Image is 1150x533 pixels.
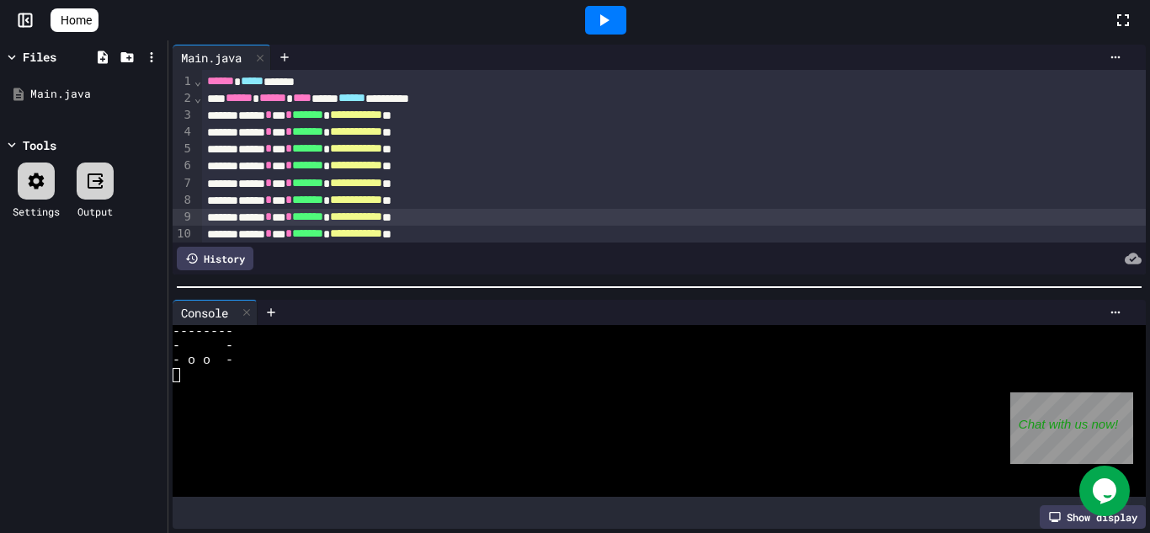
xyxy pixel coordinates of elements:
div: 8 [173,192,194,209]
span: -------- [173,325,233,339]
div: Console [173,304,237,322]
a: Home [51,8,98,32]
div: 1 [173,73,194,90]
div: History [177,247,253,270]
div: Show display [1040,505,1146,529]
span: Fold line [194,74,202,88]
div: Console [173,300,258,325]
div: 5 [173,141,194,157]
div: 10 [173,226,194,243]
div: Main.java [173,49,250,67]
div: Main.java [30,86,162,103]
div: 2 [173,90,194,107]
span: - o o - [173,354,233,368]
iframe: chat widget [1010,392,1133,464]
div: 7 [173,175,194,192]
div: Files [23,48,56,66]
span: Fold line [194,91,202,104]
iframe: chat widget [1079,466,1133,516]
div: 3 [173,107,194,124]
span: - - [173,339,233,354]
div: Settings [13,204,60,219]
div: 6 [173,157,194,174]
div: Main.java [173,45,271,70]
div: Tools [23,136,56,154]
span: Home [61,12,92,29]
div: 4 [173,124,194,141]
div: Output [77,204,113,219]
div: 9 [173,209,194,226]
